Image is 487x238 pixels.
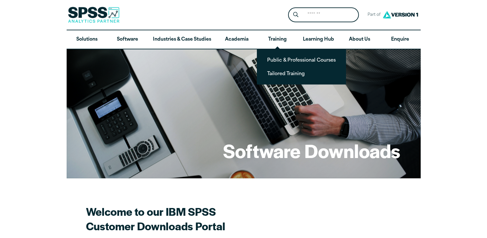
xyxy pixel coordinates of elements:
[257,30,297,49] a: Training
[364,10,381,20] span: Part of
[339,30,380,49] a: About Us
[68,7,119,23] img: SPSS Analytics Partner
[298,30,339,49] a: Learning Hub
[290,9,302,21] button: Search magnifying glass icon
[223,138,400,163] h1: Software Downloads
[262,54,341,66] a: Public & Professional Courses
[257,49,346,84] ul: Training
[381,9,420,21] img: Version1 Logo
[216,30,257,49] a: Academia
[86,204,311,233] h2: Welcome to our IBM SPSS Customer Downloads Portal
[148,30,216,49] a: Industries & Case Studies
[67,30,107,49] a: Solutions
[262,67,341,79] a: Tailored Training
[288,7,359,23] form: Site Header Search Form
[67,30,421,49] nav: Desktop version of site main menu
[380,30,420,49] a: Enquire
[293,12,298,17] svg: Search magnifying glass icon
[107,30,148,49] a: Software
